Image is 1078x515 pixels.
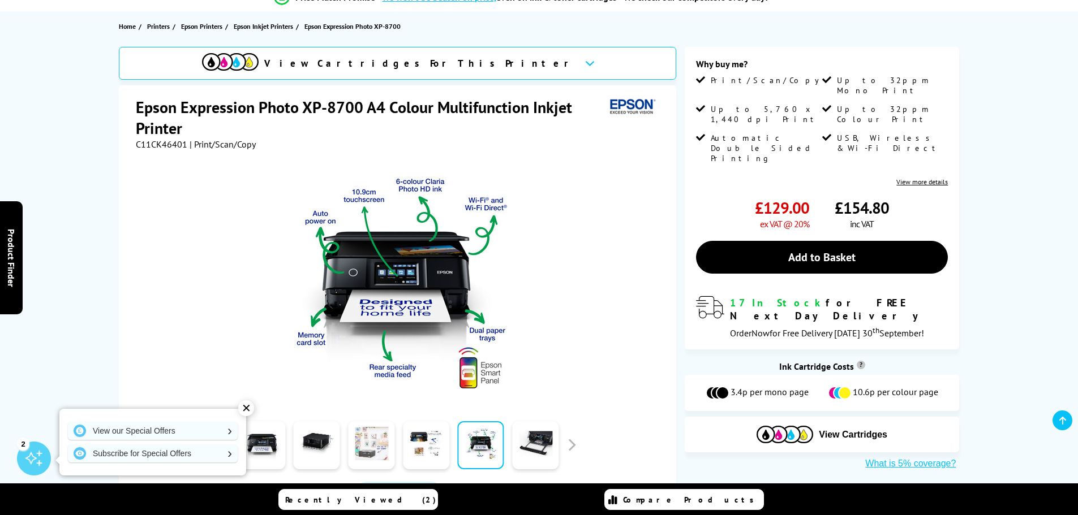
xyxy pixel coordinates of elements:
div: Ink Cartridge Costs [685,361,959,372]
div: modal_delivery [696,296,948,338]
span: Automatic Double Sided Printing [711,133,819,163]
a: Epson Printers [181,20,225,32]
span: Home [119,20,136,32]
span: £129.00 [755,197,809,218]
a: View our Special Offers [68,422,238,440]
span: 10.6p per colour page [853,386,938,400]
span: 17 In Stock [730,296,826,309]
a: Epson Inkjet Printers [234,20,296,32]
span: inc VAT [850,218,874,230]
span: View Cartridges [819,430,887,440]
span: Recently Viewed (2) [285,495,436,505]
a: View more details [896,178,948,186]
a: Printers [147,20,173,32]
span: Up to 5,760 x 1,440 dpi Print [711,104,819,124]
img: Epson [605,97,658,118]
a: Subscribe for Special Offers [68,444,238,462]
span: Up to 32ppm Colour Print [837,104,946,124]
a: Recently Viewed (2) [278,489,438,510]
span: Epson Inkjet Printers [234,20,293,32]
a: Home [119,20,139,32]
span: Printers [147,20,170,32]
div: ✕ [238,400,254,416]
a: Add to Basket [696,241,948,274]
span: Up to 32ppm Mono Print [837,75,946,96]
span: ex VAT @ 20% [760,218,809,230]
span: USB, Wireless & Wi-Fi Direct [837,133,946,153]
span: £154.80 [835,197,889,218]
span: Now [751,327,770,339]
h1: Epson Expression Photo XP-8700 A4 Colour Multifunction Inkjet Printer [136,97,605,139]
a: Compare Products [604,489,764,510]
span: Compare Products [623,495,760,505]
button: View Cartridges [693,425,951,444]
span: Print/Scan/Copy [711,75,827,85]
span: Epson Printers [181,20,222,32]
sup: th [873,325,879,335]
img: View Cartridges [202,53,259,71]
a: Product_All_Videos [355,482,443,505]
a: Epson Expression Photo XP-8700 [304,20,403,32]
span: | Print/Scan/Copy [190,139,256,150]
sup: Cost per page [857,361,865,369]
div: 2 [17,438,29,450]
span: Product Finder [6,228,17,287]
span: 3.4p per mono page [731,386,809,400]
div: for FREE Next Day Delivery [730,296,948,322]
span: View Cartridges For This Printer [264,57,575,70]
div: Why buy me? [696,58,948,75]
img: Cartridges [757,426,813,443]
span: C11CK46401 [136,139,187,150]
span: Order for Free Delivery [DATE] 30 September! [730,327,924,339]
button: What is 5% coverage? [862,458,959,469]
img: Epson Expression Photo XP-8700 Thumbnail [288,172,510,394]
span: Epson Expression Photo XP-8700 [304,20,401,32]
